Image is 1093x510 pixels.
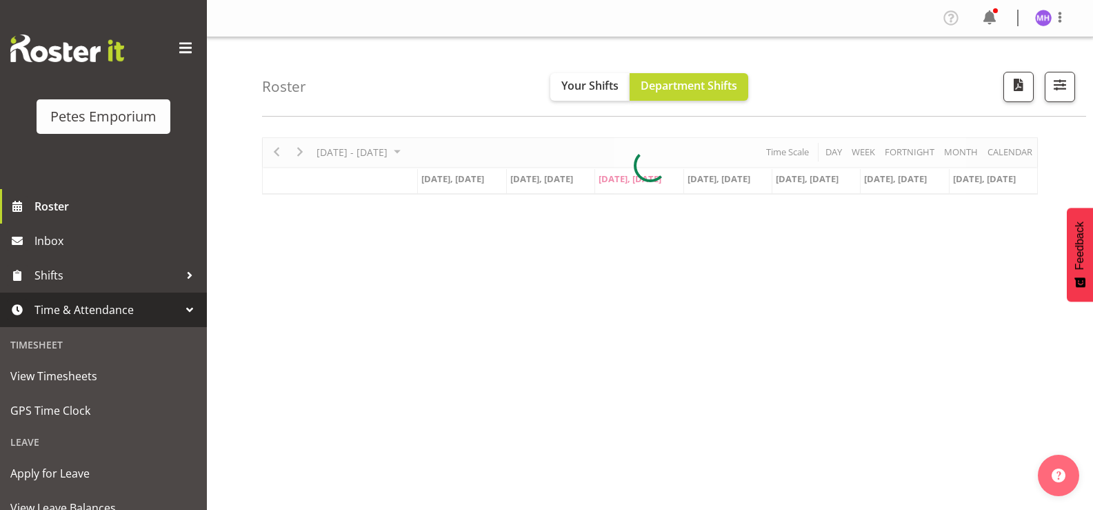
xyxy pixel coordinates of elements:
span: Department Shifts [641,78,737,93]
div: Petes Emporium [50,106,157,127]
span: GPS Time Clock [10,400,197,421]
span: Inbox [34,231,200,251]
h4: Roster [262,79,306,95]
button: Filter Shifts [1045,72,1075,102]
a: Apply for Leave [3,456,203,491]
img: mackenzie-halford4471.jpg [1035,10,1052,26]
button: Department Shifts [630,73,748,101]
span: Shifts [34,265,179,286]
button: Feedback - Show survey [1067,208,1093,302]
div: Timesheet [3,331,203,359]
button: Download a PDF of the roster according to the set date range. [1003,72,1034,102]
div: Leave [3,428,203,456]
img: Rosterit website logo [10,35,124,62]
span: Time & Attendance [34,300,179,320]
a: View Timesheets [3,359,203,393]
a: GPS Time Clock [3,393,203,428]
span: Roster [34,196,200,217]
span: Feedback [1074,222,1086,270]
span: Your Shifts [561,78,619,93]
span: Apply for Leave [10,463,197,484]
button: Your Shifts [550,73,630,101]
img: help-xxl-2.png [1052,469,1065,482]
span: View Timesheets [10,366,197,386]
